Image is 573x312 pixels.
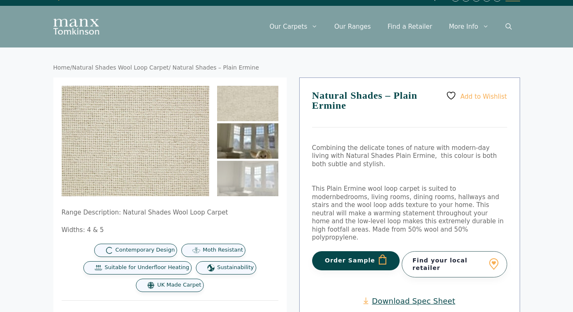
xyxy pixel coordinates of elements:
[312,193,504,242] span: bedrooms, living rooms, dining rooms, hallways and stairs and the wool loop adds texture to your ...
[157,282,201,289] span: UK Made Carpet
[72,64,169,71] a: Natural Shades Wool Loop Carpet
[312,251,400,270] button: Order Sample
[115,247,175,254] span: Contemporary Design
[446,90,507,101] a: Add to Wishlist
[53,64,520,72] nav: Breadcrumb
[312,185,456,201] span: This Plain Ermine wool loop carpet is suited to modern
[53,19,99,35] img: Manx Tomkinson
[460,92,507,100] span: Add to Wishlist
[402,251,507,277] a: Find your local retailer
[312,90,507,127] h1: Natural Shades – Plain Ermine
[62,209,278,217] p: Range Description: Natural Shades Wool Loop Carpet
[312,144,497,168] span: Combining the delicate tones of nature with modern-day living with Natural Shades Plain Ermine, t...
[53,64,70,71] a: Home
[105,264,189,271] span: Suitable for Underfloor Heating
[379,14,440,39] a: Find a Retailer
[217,264,254,271] span: Sustainability
[363,296,455,306] a: Download Spec Sheet
[217,86,278,121] img: Plain soft cream
[261,14,326,39] a: Our Carpets
[261,14,520,39] nav: Primary
[326,14,379,39] a: Our Ranges
[497,14,520,39] a: Open Search Bar
[203,247,243,254] span: Moth Resistant
[440,14,497,39] a: More Info
[62,226,278,235] p: Widths: 4 & 5
[217,161,278,196] img: Natural Shades - Plain Ermine - Image 3
[217,123,278,159] img: Natural Shades - Plain Ermine - Image 2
